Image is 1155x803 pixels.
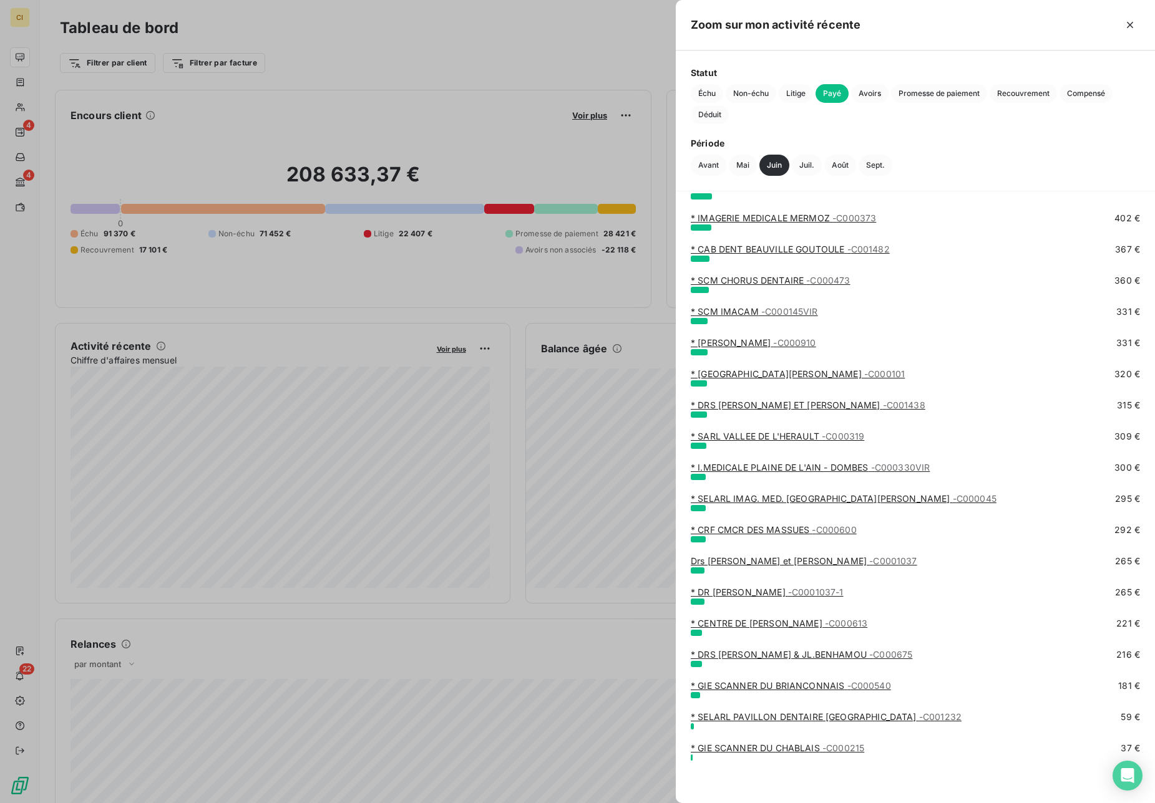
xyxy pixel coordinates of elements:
span: 402 € [1114,212,1140,224]
span: 331 € [1116,337,1140,349]
a: Drs [PERSON_NAME] et [PERSON_NAME] [691,555,917,566]
span: - C000330VIR [871,462,930,473]
a: * [PERSON_NAME] [691,337,816,348]
button: Litige [779,84,813,103]
a: * DR [PERSON_NAME] [691,587,844,597]
button: Déduit [691,105,729,124]
span: 367 € [1115,243,1140,256]
span: - C000613 [825,618,867,628]
button: Échu [691,84,723,103]
button: Mai [729,155,757,176]
a: * CAB DENT BEAUVILLE GOUTOULE [691,244,890,254]
a: * SCM IMACAM [691,306,818,317]
span: 292 € [1114,524,1140,536]
span: - C000373 [832,213,876,223]
a: * DRS [PERSON_NAME] & JL.BENHAMOU [691,649,912,660]
span: - C0001037-1 [788,587,844,597]
a: * SARL VALLEE DE L'HERAULT [691,431,864,441]
span: - C001438 [883,400,925,410]
button: Promesse de paiement [891,84,987,103]
a: * CENTRE DE [PERSON_NAME] [691,618,867,628]
span: 300 € [1114,461,1140,474]
button: Compensé [1060,84,1113,103]
a: * [GEOGRAPHIC_DATA][PERSON_NAME] [691,368,905,379]
span: - C000600 [812,524,856,535]
button: Avoirs [851,84,889,103]
button: Payé [816,84,849,103]
span: 315 € [1117,399,1140,411]
button: Recouvrement [990,84,1057,103]
a: * SCM CHORUS DENTAIRE [691,275,850,286]
span: - C000675 [869,649,912,660]
span: 181 € [1118,680,1140,692]
span: 265 € [1115,586,1140,599]
a: * SELARL IMAG. MED. [GEOGRAPHIC_DATA][PERSON_NAME] [691,493,997,504]
button: Non-échu [726,84,776,103]
span: 37 € [1121,742,1140,754]
span: 216 € [1116,648,1140,661]
span: - C001232 [919,711,962,722]
button: Juil. [792,155,822,176]
a: * I.MEDICALE PLAINE DE L'AIN - DOMBES [691,462,930,473]
a: * IMAGERIE MEDICALE MERMOZ [691,213,876,223]
span: - C001482 [847,244,890,254]
a: * CRF CMCR DES MASSUES [691,524,857,535]
span: - C000473 [806,275,850,286]
span: - C0001037 [869,555,917,566]
span: 320 € [1114,368,1140,380]
a: * SELARL PAVILLON DENTAIRE [GEOGRAPHIC_DATA] [691,711,962,722]
h5: Zoom sur mon activité récente [691,16,860,34]
span: 265 € [1115,555,1140,567]
span: - C000910 [773,337,816,348]
span: 59 € [1121,711,1140,723]
a: * GIE SCANNER DU CHABLAIS [691,743,864,753]
button: Avant [691,155,726,176]
span: - C000045 [953,493,997,504]
a: * GIE SCANNER DU BRIANCONNAIS [691,680,891,691]
span: Statut [691,66,1140,79]
span: - C000319 [822,431,864,441]
a: * DRS [PERSON_NAME] ET [PERSON_NAME] [691,400,925,410]
div: Open Intercom Messenger [1113,761,1143,791]
button: Juin [759,155,789,176]
button: Sept. [859,155,892,176]
span: Période [691,137,1140,150]
span: - C000540 [847,680,891,691]
span: 360 € [1114,274,1140,287]
span: - C000101 [864,368,905,379]
span: 221 € [1116,617,1140,630]
span: 309 € [1114,430,1140,443]
span: - C000145VIR [761,306,818,317]
span: 331 € [1116,305,1140,318]
span: - C000215 [822,743,864,753]
span: 295 € [1115,493,1140,505]
button: Août [824,155,856,176]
